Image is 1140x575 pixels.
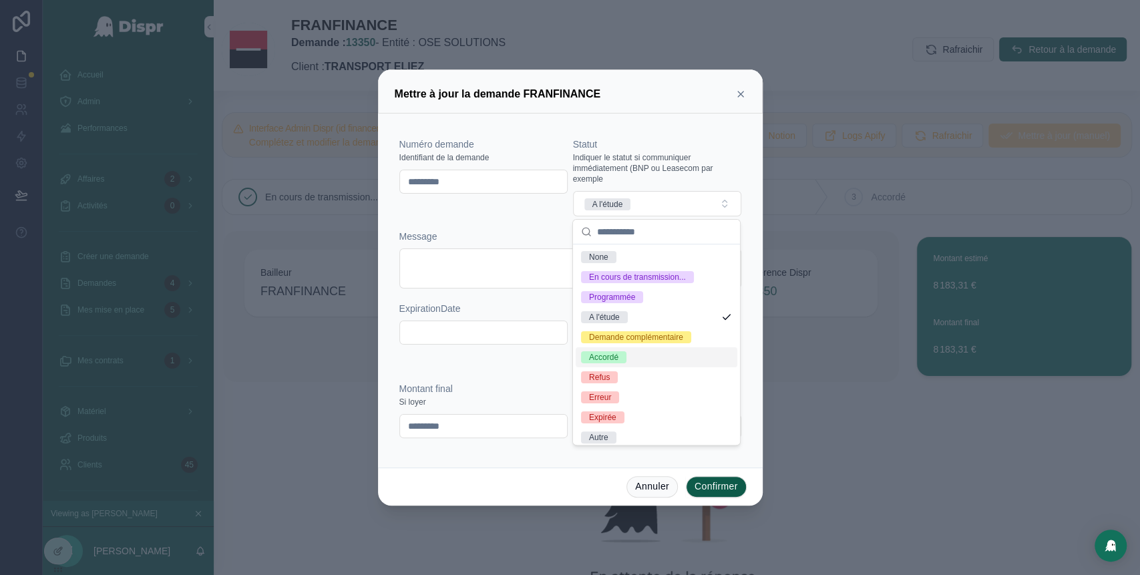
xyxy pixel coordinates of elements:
span: Numéro demande [399,139,474,150]
span: Si loyer [399,397,426,407]
div: Suggestions [573,244,740,445]
div: En cours de transmission... [589,271,686,283]
div: Refus [589,371,610,383]
div: Erreur [589,391,611,403]
span: Statut [573,139,598,150]
span: Montant final [399,383,453,394]
span: Indiquer le statut si communiquer immédiatement (BNP ou Leasecom par exemple [573,152,741,184]
div: Open Intercom Messenger [1095,530,1127,562]
button: Annuler [626,476,678,498]
div: Programmée [589,291,635,303]
div: Expirée [589,411,616,423]
button: Confirmer [686,476,747,498]
div: Demande complémentaire [589,331,683,343]
span: ExpirationDate [399,303,461,314]
div: A l'étude [589,311,620,323]
div: Accordé [589,351,618,363]
span: Message [399,231,437,242]
h3: Mettre à jour la demande FRANFINANCE [395,86,600,102]
button: Select Button [573,191,741,216]
div: A l'étude [592,198,623,210]
div: Autre [589,431,608,443]
div: None [589,251,608,263]
span: Identifiant de la demande [399,152,490,163]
